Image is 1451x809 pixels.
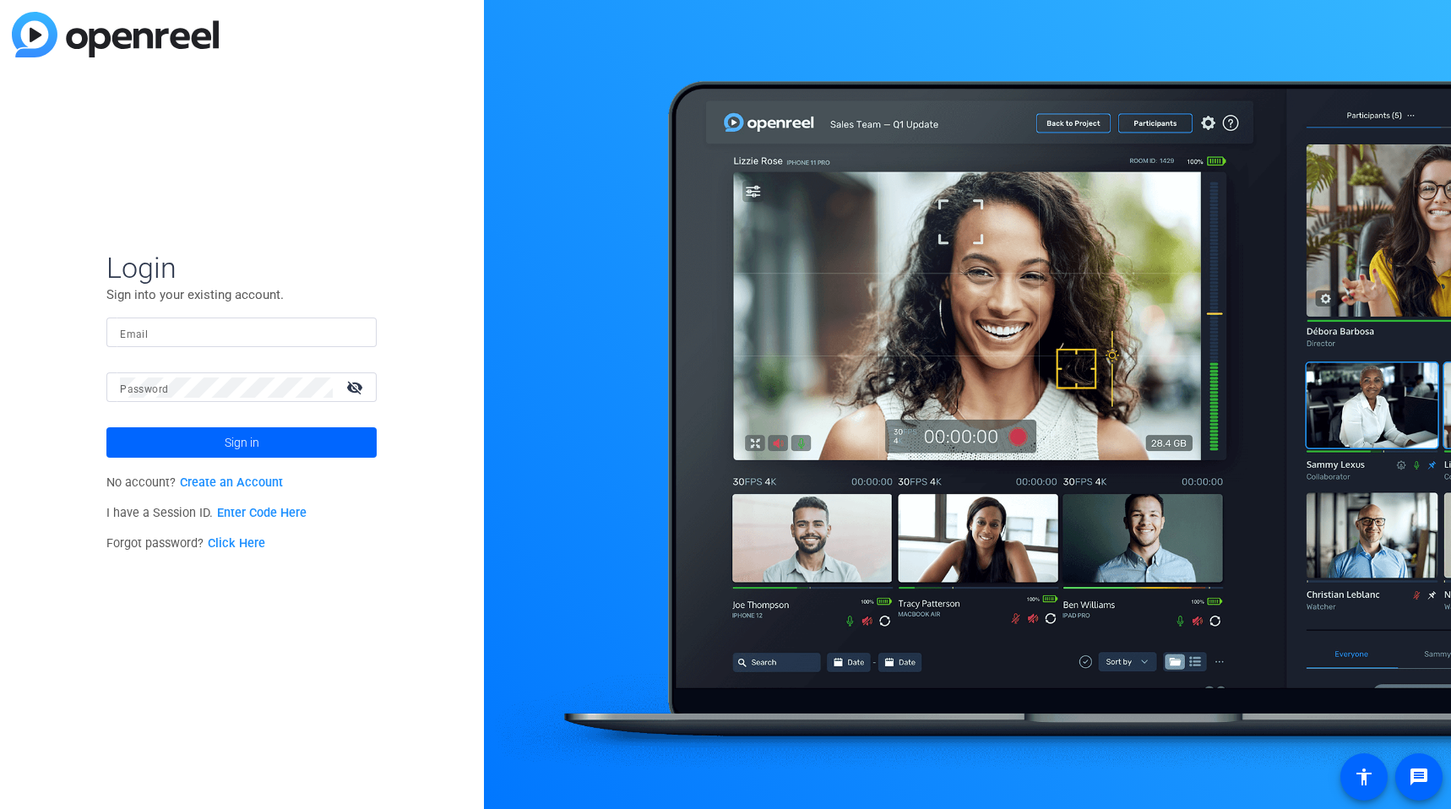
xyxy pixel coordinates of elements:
mat-icon: accessibility [1354,767,1374,787]
span: No account? [106,475,283,490]
mat-label: Password [120,383,168,395]
button: Sign in [106,427,377,458]
a: Create an Account [180,475,283,490]
mat-label: Email [120,328,148,340]
span: Forgot password? [106,536,265,551]
mat-icon: message [1409,767,1429,787]
span: Sign in [225,421,259,464]
span: I have a Session ID. [106,506,307,520]
a: Enter Code Here [217,506,307,520]
mat-icon: visibility_off [336,375,377,399]
span: Login [106,250,377,285]
img: blue-gradient.svg [12,12,219,57]
p: Sign into your existing account. [106,285,377,304]
input: Enter Email Address [120,323,363,343]
a: Click Here [208,536,265,551]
